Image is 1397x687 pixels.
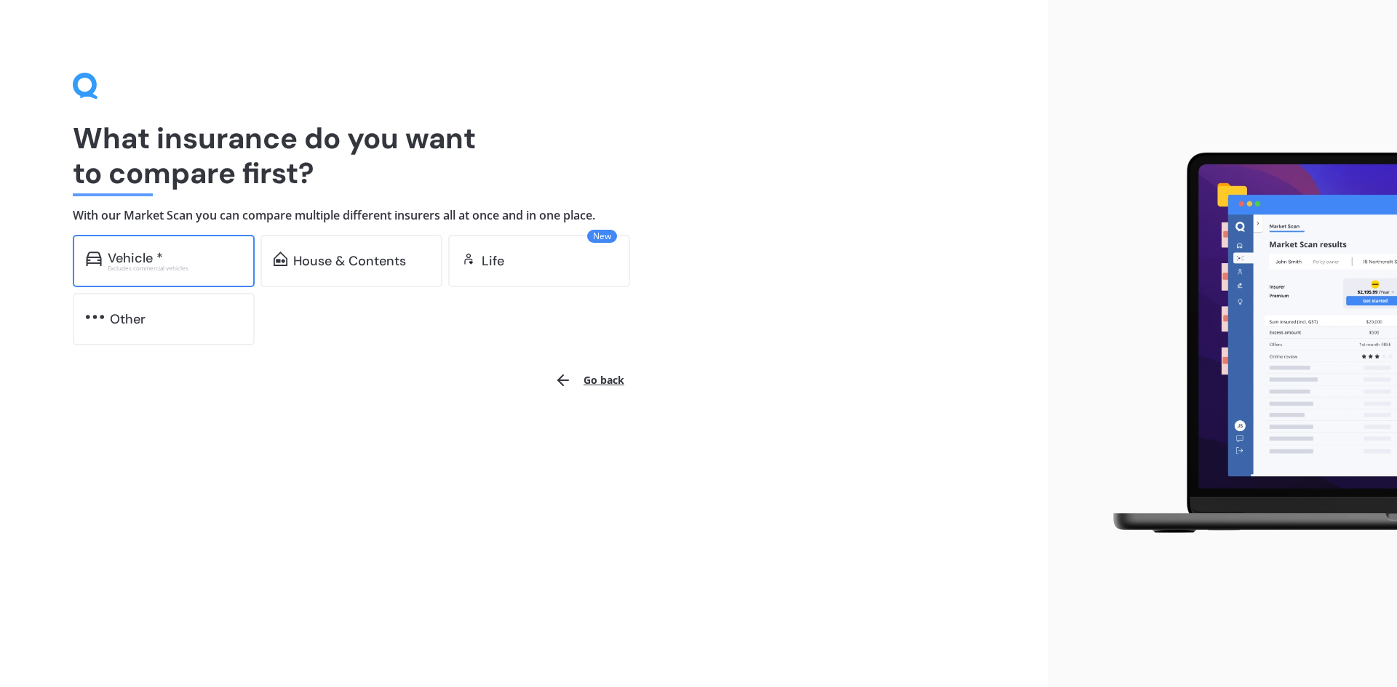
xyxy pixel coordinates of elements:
[73,121,975,190] h1: What insurance do you want to compare first?
[293,254,406,268] div: House & Contents
[108,251,163,265] div: Vehicle *
[1092,144,1397,544] img: laptop.webp
[86,310,104,324] img: other.81dba5aafe580aa69f38.svg
[73,208,975,223] h4: With our Market Scan you can compare multiple different insurers all at once and in one place.
[274,252,287,266] img: home-and-contents.b802091223b8502ef2dd.svg
[546,363,633,398] button: Go back
[86,252,102,266] img: car.f15378c7a67c060ca3f3.svg
[482,254,504,268] div: Life
[461,252,476,266] img: life.f720d6a2d7cdcd3ad642.svg
[587,230,617,243] span: New
[110,312,146,326] div: Other
[108,265,242,271] div: Excludes commercial vehicles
